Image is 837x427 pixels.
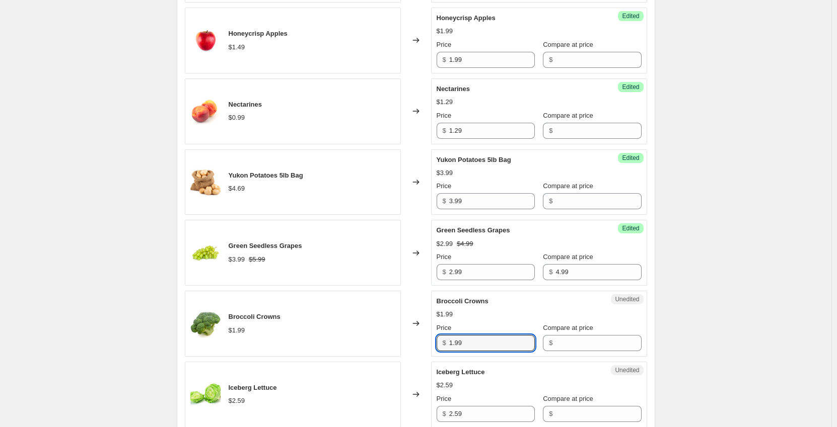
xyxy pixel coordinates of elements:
[549,127,552,134] span: $
[549,197,552,205] span: $
[437,226,510,234] span: Green Seedless Grapes
[190,96,221,126] img: Nectarines2_80x.jpg
[437,112,452,119] span: Price
[549,339,552,347] span: $
[229,313,281,320] span: Broccoli Crowns
[543,395,593,402] span: Compare at price
[229,113,245,123] div: $0.99
[443,127,446,134] span: $
[443,410,446,417] span: $
[437,168,453,178] div: $3.99
[229,172,303,179] span: Yukon Potatoes 5lb Bag
[190,379,221,409] img: Lettuce_Iceberg_80x.jpg
[190,238,221,268] img: Grapes_White_SL_80x.jpg
[437,253,452,261] span: Price
[229,384,277,391] span: Iceberg Lettuce
[229,242,302,249] span: Green Seedless Grapes
[437,324,452,331] span: Price
[549,268,552,276] span: $
[615,366,639,374] span: Unedited
[622,154,639,162] span: Edited
[622,224,639,232] span: Edited
[437,97,453,107] div: $1.29
[543,324,593,331] span: Compare at price
[437,14,496,22] span: Honeycrisp Apples
[443,197,446,205] span: $
[443,268,446,276] span: $
[543,182,593,190] span: Compare at price
[437,26,453,36] div: $1.99
[249,254,265,265] strike: $5.99
[229,30,288,37] span: Honeycrisp Apples
[549,410,552,417] span: $
[437,182,452,190] span: Price
[543,41,593,48] span: Compare at price
[190,308,221,338] img: broccoli2_13886973-bcec-4100-9499-5bae0401f490_80x.jpg
[622,83,639,91] span: Edited
[437,395,452,402] span: Price
[190,25,221,55] img: Apple_Honeycrisp_80x.jpg
[443,339,446,347] span: $
[543,112,593,119] span: Compare at price
[229,184,245,194] div: $4.69
[549,56,552,63] span: $
[229,325,245,335] div: $1.99
[443,56,446,63] span: $
[615,295,639,303] span: Unedited
[229,42,245,52] div: $1.49
[190,167,221,197] img: yellowpotatobag_80x.jpg
[437,297,489,305] span: Broccoli Crowns
[229,396,245,406] div: $2.59
[229,254,245,265] div: $3.99
[437,156,511,163] span: Yukon Potatoes 5lb Bag
[437,368,485,376] span: Iceberg Lettuce
[457,239,473,249] strike: $4.99
[229,101,262,108] span: Nectarines
[543,253,593,261] span: Compare at price
[437,41,452,48] span: Price
[437,239,453,249] div: $2.99
[437,380,453,390] div: $2.59
[437,309,453,319] div: $1.99
[437,85,470,93] span: Nectarines
[622,12,639,20] span: Edited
